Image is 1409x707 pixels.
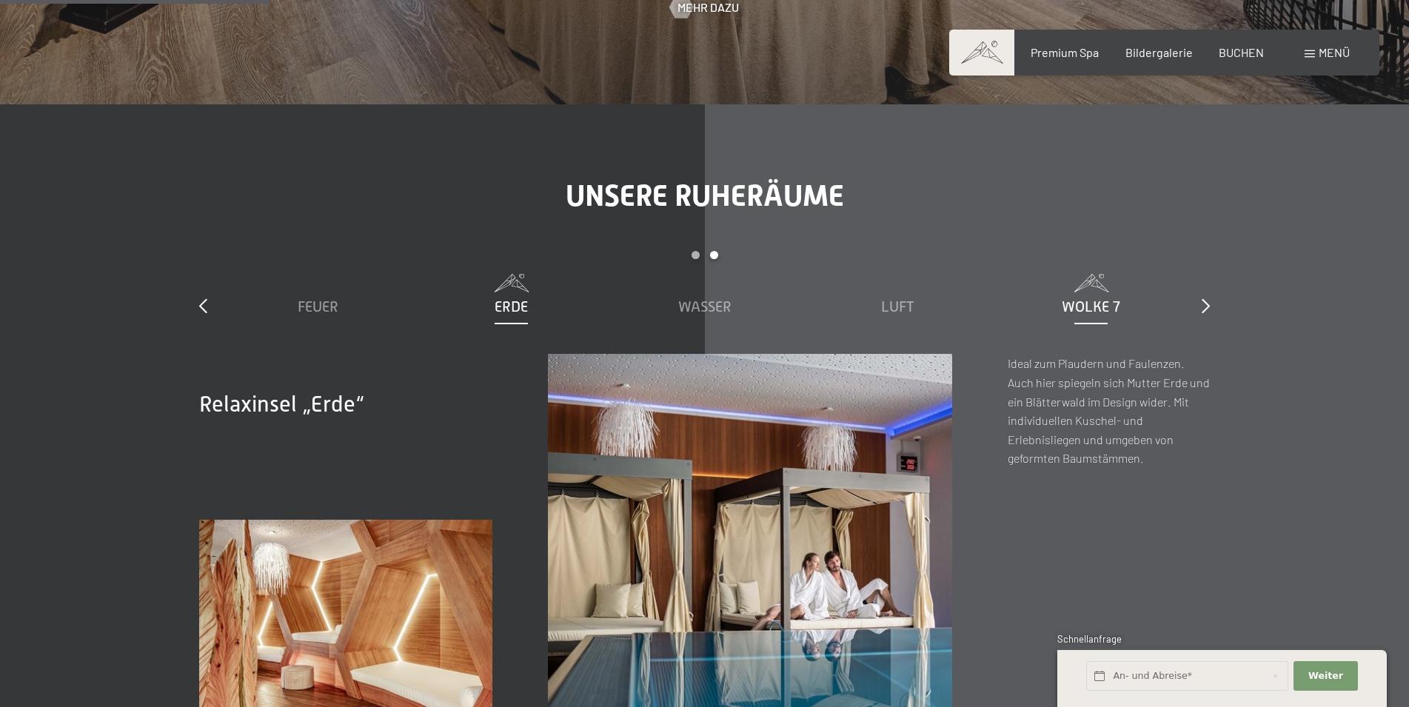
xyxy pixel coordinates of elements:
[692,251,700,259] div: Carousel Page 1
[1219,45,1264,59] a: BUCHEN
[1293,661,1357,691] button: Weiter
[881,298,914,315] span: Luft
[221,251,1188,274] div: Carousel Pagination
[1062,298,1120,315] span: Wolke 7
[1125,45,1193,59] a: Bildergalerie
[495,298,528,315] span: Erde
[1031,45,1099,59] a: Premium Spa
[678,298,732,315] span: Wasser
[199,392,364,417] span: Relaxinsel „Erde“
[566,178,844,213] span: Unsere Ruheräume
[710,251,718,259] div: Carousel Page 2 (Current Slide)
[1008,354,1210,468] p: Ideal zum Plaudern und Faulenzen. Auch hier spiegeln sich Mutter Erde und ein Blätterwald im Desi...
[298,298,338,315] span: Feuer
[1308,669,1343,683] span: Weiter
[1319,45,1350,59] span: Menü
[1057,633,1122,645] span: Schnellanfrage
